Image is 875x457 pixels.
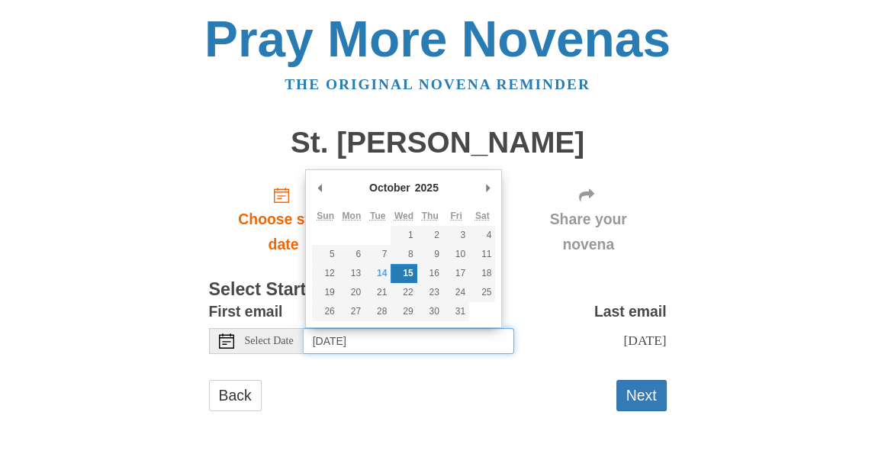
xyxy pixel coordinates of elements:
h3: Select Start Date [209,280,667,300]
button: 7 [365,245,391,264]
h1: St. [PERSON_NAME] [209,127,667,159]
button: 27 [339,302,365,321]
a: Choose start date [209,174,359,265]
button: 2 [417,226,443,245]
abbr: Sunday [317,211,334,221]
button: 4 [469,226,495,245]
button: 13 [339,264,365,283]
button: 17 [443,264,469,283]
button: 16 [417,264,443,283]
button: 19 [312,283,338,302]
a: The original novena reminder [285,76,590,92]
button: 21 [365,283,391,302]
abbr: Saturday [475,211,490,221]
abbr: Monday [343,211,362,221]
button: 15 [391,264,417,283]
button: 14 [365,264,391,283]
button: 20 [339,283,365,302]
button: Next Month [480,176,495,199]
button: 11 [469,245,495,264]
button: 3 [443,226,469,245]
abbr: Tuesday [370,211,385,221]
button: 25 [469,283,495,302]
div: 2025 [413,176,441,199]
button: 31 [443,302,469,321]
button: 26 [312,302,338,321]
label: First email [209,299,283,324]
div: October [367,176,413,199]
span: Choose start date [224,207,343,257]
abbr: Thursday [422,211,439,221]
button: 30 [417,302,443,321]
button: 10 [443,245,469,264]
button: 28 [365,302,391,321]
button: 24 [443,283,469,302]
div: Click "Next" to confirm your start date first. [510,174,667,265]
abbr: Friday [450,211,462,221]
button: 18 [469,264,495,283]
button: 9 [417,245,443,264]
abbr: Wednesday [394,211,413,221]
button: 5 [312,245,338,264]
button: Next [616,380,667,411]
span: Share your novena [526,207,651,257]
button: 23 [417,283,443,302]
button: 6 [339,245,365,264]
button: 22 [391,283,417,302]
button: 29 [391,302,417,321]
button: 12 [312,264,338,283]
span: Select Date [245,336,294,346]
button: 1 [391,226,417,245]
a: Pray More Novenas [204,11,671,67]
a: Back [209,380,262,411]
button: Previous Month [312,176,327,199]
label: Last email [594,299,667,324]
span: [DATE] [623,333,666,348]
button: 8 [391,245,417,264]
input: Use the arrow keys to pick a date [304,328,514,354]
